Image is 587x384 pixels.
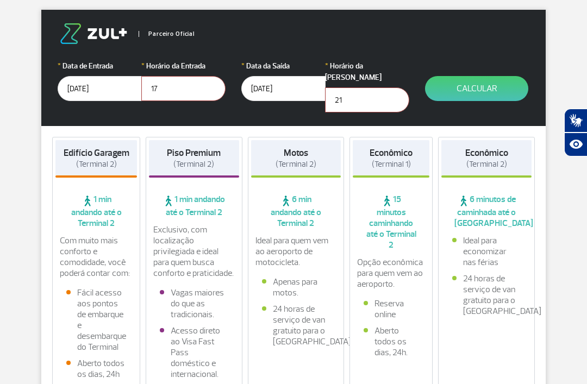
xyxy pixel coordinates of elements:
li: Acesso direto ao Visa Fast Pass doméstico e internacional. [160,325,228,380]
button: Calcular [425,76,528,101]
span: (Terminal 1) [372,159,411,169]
li: Aberto todos os dias, 24h. [364,325,419,358]
span: 1 min andando até o Terminal 2 [149,194,239,218]
label: Horário da [PERSON_NAME] [325,60,409,83]
span: (Terminal 2) [76,159,117,169]
input: dd/mm/aaaa [58,76,142,101]
span: (Terminal 2) [466,159,507,169]
p: Exclusivo, com localização privilegiada e ideal para quem busca conforto e praticidade. [153,224,235,279]
input: hh:mm [141,76,226,101]
span: 15 minutos caminhando até o Terminal 2 [353,194,429,250]
span: (Terminal 2) [173,159,214,169]
strong: Motos [284,147,308,159]
li: Vagas maiores do que as tradicionais. [160,287,228,320]
div: Plugin de acessibilidade da Hand Talk. [564,109,587,156]
li: 24 horas de serviço de van gratuito para o [GEOGRAPHIC_DATA] [262,304,330,347]
span: (Terminal 2) [276,159,316,169]
span: 6 minutos de caminhada até o [GEOGRAPHIC_DATA] [441,194,532,229]
li: Reserva online [364,298,419,320]
label: Data da Saída [241,60,326,72]
li: Apenas para motos. [262,276,330,298]
button: Abrir recursos assistivos. [564,133,587,156]
input: hh:mm [325,87,409,112]
span: 6 min andando até o Terminal 2 [251,194,341,229]
span: 1 min andando até o Terminal 2 [55,194,137,229]
li: Aberto todos os dias, 24h [66,358,126,380]
p: Ideal para quem vem ao aeroporto de motocicleta. [255,235,337,268]
input: dd/mm/aaaa [241,76,326,101]
label: Horário da Entrada [141,60,226,72]
button: Abrir tradutor de língua de sinais. [564,109,587,133]
img: logo-zul.png [58,23,129,44]
li: Ideal para economizar nas férias [452,235,521,268]
strong: Piso Premium [167,147,221,159]
p: Com muito mais conforto e comodidade, você poderá contar com: [60,235,133,279]
strong: Econômico [465,147,508,159]
li: 24 horas de serviço de van gratuito para o [GEOGRAPHIC_DATA] [452,273,521,317]
strong: Edifício Garagem [64,147,129,159]
p: Opção econômica para quem vem ao aeroporto. [357,257,425,289]
span: Parceiro Oficial [139,31,195,37]
label: Data de Entrada [58,60,142,72]
li: Fácil acesso aos pontos de embarque e desembarque do Terminal [66,287,126,352]
strong: Econômico [370,147,413,159]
